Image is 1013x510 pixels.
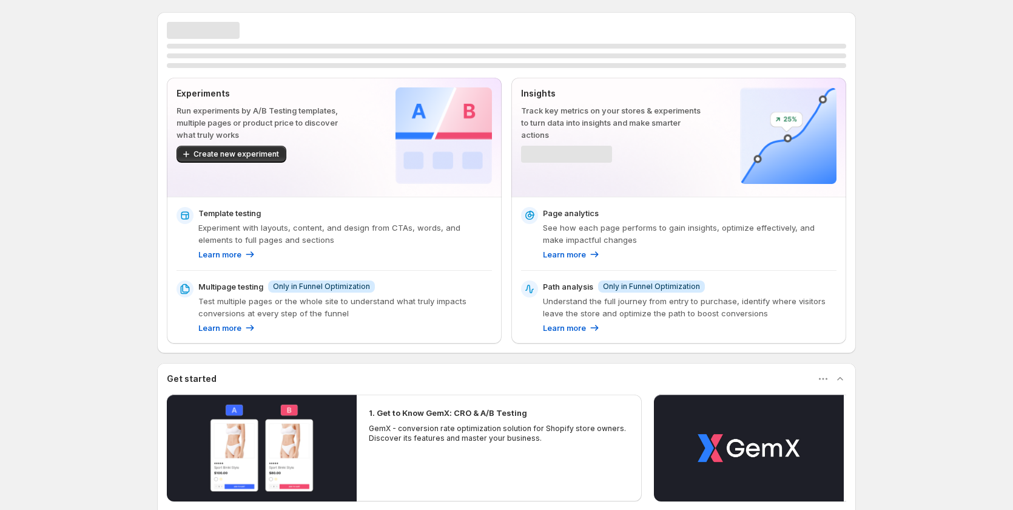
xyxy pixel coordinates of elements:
[369,424,630,443] p: GemX - conversion rate optimization solution for Shopify store owners. Discover its features and ...
[543,248,601,260] a: Learn more
[521,104,701,141] p: Track key metrics on your stores & experiments to turn data into insights and make smarter actions
[198,280,263,293] p: Multipage testing
[198,248,256,260] a: Learn more
[369,407,527,419] h2: 1. Get to Know GemX: CRO & A/B Testing
[543,248,586,260] p: Learn more
[198,248,241,260] p: Learn more
[167,395,357,501] button: Play video
[395,87,492,184] img: Experiments
[177,104,357,141] p: Run experiments by A/B Testing templates, multiple pages or product price to discover what truly ...
[198,322,241,334] p: Learn more
[198,222,492,246] p: Experiment with layouts, content, and design from CTAs, words, and elements to full pages and sec...
[543,222,836,246] p: See how each page performs to gain insights, optimize effectively, and make impactful changes
[543,280,593,293] p: Path analysis
[177,146,286,163] button: Create new experiment
[543,322,586,334] p: Learn more
[273,282,370,291] span: Only in Funnel Optimization
[194,149,279,159] span: Create new experiment
[543,322,601,334] a: Learn more
[543,295,836,319] p: Understand the full journey from entry to purchase, identify where visitors leave the store and o...
[177,87,357,100] p: Experiments
[521,87,701,100] p: Insights
[654,395,844,501] button: Play video
[740,87,836,184] img: Insights
[603,282,700,291] span: Only in Funnel Optimization
[198,207,261,219] p: Template testing
[543,207,599,219] p: Page analytics
[167,373,217,385] h3: Get started
[198,295,492,319] p: Test multiple pages or the whole site to understand what truly impacts conversions at every step ...
[198,322,256,334] a: Learn more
